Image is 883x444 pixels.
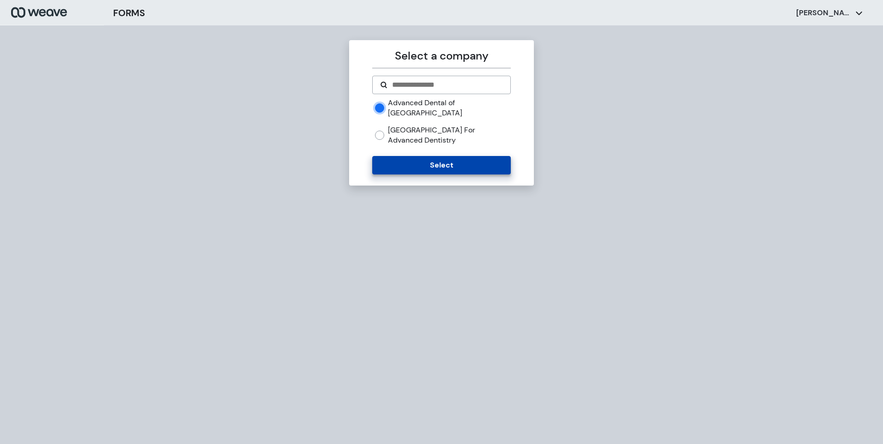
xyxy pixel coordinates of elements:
p: [PERSON_NAME] [796,8,852,18]
p: Select a company [372,48,510,64]
input: Search [391,79,502,90]
label: Advanced Dental of [GEOGRAPHIC_DATA] [388,98,510,118]
button: Select [372,156,510,174]
h3: FORMS [113,6,145,20]
label: [GEOGRAPHIC_DATA] For Advanced Dentistry [388,125,510,145]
